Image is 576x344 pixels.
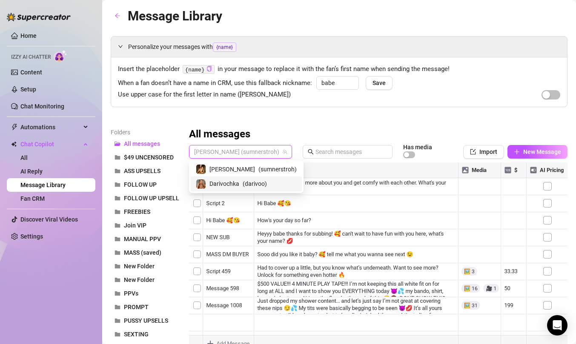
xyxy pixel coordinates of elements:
[124,317,168,324] span: PUSSY UPSELLS
[11,124,18,131] span: thunderbolt
[124,290,138,297] span: PPVs
[115,195,120,201] span: folder
[115,263,120,269] span: folder
[118,64,560,74] span: Insert the placeholder in your message to replace it with the fan’s first name when sending the m...
[111,273,179,287] button: New Folder
[115,277,120,283] span: folder
[111,128,179,137] article: Folders
[124,181,157,188] span: FOLLOW UP
[111,287,179,300] button: PPVs
[124,249,161,256] span: MASS (saved)
[111,164,179,178] button: ASS UPSELLS
[124,154,174,161] span: $49 UNCENSORED
[111,300,179,314] button: PROMPT
[118,44,123,49] span: expanded
[115,168,120,174] span: folder
[111,327,179,341] button: SEXTING
[115,318,120,324] span: folder
[115,141,120,147] span: folder-open
[115,154,120,160] span: folder
[547,315,567,335] div: Open Intercom Messenger
[206,66,212,71] span: copy
[514,149,520,155] span: plus
[124,236,161,242] span: MANUAL PPV
[111,259,179,273] button: New Folder
[20,86,36,93] a: Setup
[111,178,179,191] button: FOLLOW UP
[194,145,287,158] span: Sumner (sumnerstroh)
[209,179,239,188] span: Darivochka
[20,233,43,240] a: Settings
[54,50,67,62] img: AI Chatter
[470,149,476,155] span: import
[128,42,560,52] span: Personalize your messages with
[124,331,149,338] span: SEXTING
[315,147,387,156] input: Search messages
[124,304,149,310] span: PROMPT
[115,250,120,256] span: folder
[111,246,179,259] button: MASS (saved)
[11,141,17,147] img: Chat Copilot
[20,120,81,134] span: Automations
[115,13,120,19] span: arrow-left
[115,222,120,228] span: folder
[115,209,120,215] span: folder
[115,182,120,188] span: folder
[124,263,155,270] span: New Folder
[523,148,561,155] span: New Message
[115,304,120,310] span: folder
[282,149,287,154] span: team
[20,195,45,202] a: Fan CRM
[20,32,37,39] a: Home
[209,165,255,174] span: [PERSON_NAME]
[115,331,120,337] span: folder
[118,90,291,100] span: Use upper case for the first letter in name ([PERSON_NAME])
[507,145,567,159] button: New Message
[20,182,66,188] a: Message Library
[124,195,179,202] span: FOLLOW UP UPSELL
[115,236,120,242] span: folder
[111,314,179,327] button: PUSSY UPSELLS
[183,65,215,74] code: {name}
[124,276,155,283] span: New Folder
[403,145,432,150] article: Has media
[128,6,222,26] article: Message Library
[124,208,150,215] span: FREEBIES
[111,151,179,164] button: $49 UNCENSORED
[20,103,64,110] a: Chat Monitoring
[20,154,28,161] a: All
[479,148,497,155] span: Import
[118,78,312,88] span: When a fan doesn’t have a name in CRM, use this fallback nickname:
[7,13,71,21] img: logo-BBDzfeDw.svg
[463,145,504,159] button: Import
[366,76,393,90] button: Save
[124,140,160,147] span: All messages
[196,179,206,189] img: Darivochka
[308,149,314,155] span: search
[20,69,42,76] a: Content
[243,179,267,188] span: ( darivoo )
[124,222,146,229] span: Join VIP
[111,137,179,151] button: All messages
[20,137,81,151] span: Chat Copilot
[213,43,236,52] span: {name}
[20,168,43,175] a: AI Reply
[206,66,212,72] button: Click to Copy
[111,232,179,246] button: MANUAL PPV
[189,128,250,141] h3: All messages
[11,53,51,61] span: Izzy AI Chatter
[258,165,297,174] span: ( sumnerstroh )
[111,219,179,232] button: Join VIP
[111,191,179,205] button: FOLLOW UP UPSELL
[111,37,567,57] div: Personalize your messages with{name}
[20,216,78,223] a: Discover Viral Videos
[111,205,179,219] button: FREEBIES
[373,80,386,86] span: Save
[196,165,206,174] img: Sumner
[115,290,120,296] span: folder
[124,168,160,174] span: ASS UPSELLS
